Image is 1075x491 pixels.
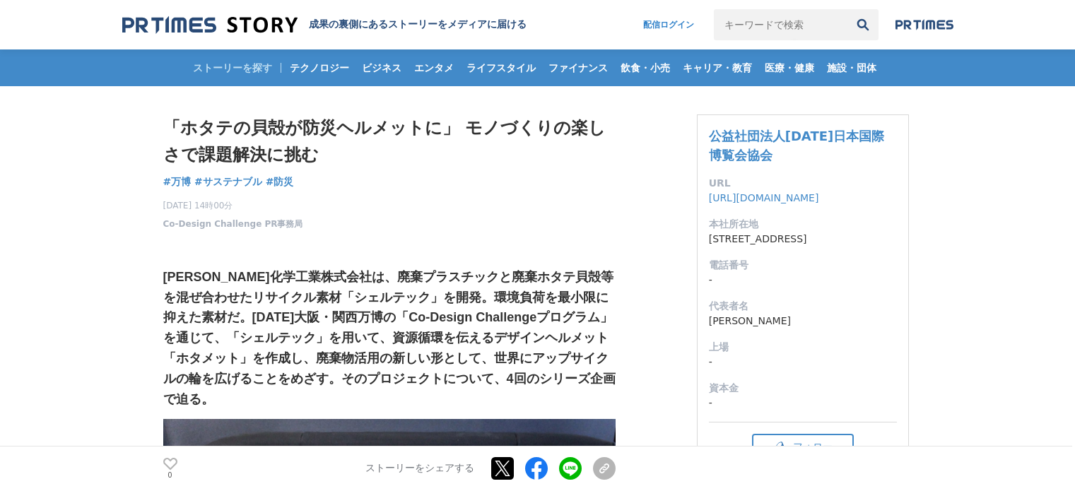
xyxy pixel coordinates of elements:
span: ライフスタイル [461,61,541,74]
dt: 本社所在地 [709,217,897,232]
a: [URL][DOMAIN_NAME] [709,192,819,203]
span: ビジネス [356,61,407,74]
button: 検索 [847,9,879,40]
span: #防災 [266,175,294,188]
a: ライフスタイル [461,49,541,86]
dt: 上場 [709,340,897,355]
span: エンタメ [409,61,459,74]
span: 飲食・小売 [615,61,676,74]
dd: - [709,355,897,369]
span: [DATE] 14時00分 [163,199,303,212]
dd: - [709,273,897,288]
dt: URL [709,176,897,191]
span: #万博 [163,175,192,188]
dd: [STREET_ADDRESS] [709,232,897,247]
img: 成果の裏側にあるストーリーをメディアに届ける [122,16,298,35]
span: テクノロジー [284,61,355,74]
span: #サステナブル [194,175,262,188]
a: エンタメ [409,49,459,86]
a: 飲食・小売 [615,49,676,86]
span: 施設・団体 [821,61,882,74]
input: キーワードで検索 [714,9,847,40]
span: 医療・健康 [759,61,820,74]
a: #万博 [163,174,192,189]
h1: 「ホタテの貝殻が防災ヘルメットに」 モノづくりの楽しさで課題解決に挑む [163,114,616,169]
a: 医療・健康 [759,49,820,86]
dd: [PERSON_NAME] [709,314,897,329]
a: 成果の裏側にあるストーリーをメディアに届ける 成果の裏側にあるストーリーをメディアに届ける [122,16,527,35]
a: ファイナンス [543,49,613,86]
a: テクノロジー [284,49,355,86]
span: ファイナンス [543,61,613,74]
a: キャリア・教育 [677,49,758,86]
a: 公益社団法人[DATE]日本国際博覧会協会 [709,129,885,162]
h3: [PERSON_NAME]化学工業株式会社は、廃棄プラスチックと廃棄ホタテ貝殻等を混ぜ合わせたリサイクル素材「シェルテック」を開発。環境負荷を最小限に抑えた素材だ。[DATE]大阪・関西万博の「... [163,267,616,410]
img: prtimes [895,19,953,30]
dt: 資本金 [709,381,897,396]
h2: 成果の裏側にあるストーリーをメディアに届ける [309,18,527,31]
a: 配信ログイン [629,9,708,40]
a: #サステナブル [194,174,262,189]
dt: 電話番号 [709,258,897,273]
a: 施設・団体 [821,49,882,86]
p: ストーリーをシェアする [365,463,474,475]
a: Co-Design Challenge PR事務局 [163,218,303,230]
button: フォロー [752,434,854,460]
dd: - [709,396,897,410]
p: 0 [163,472,177,479]
dt: 代表者名 [709,299,897,314]
span: キャリア・教育 [677,61,758,74]
a: #防災 [266,174,294,189]
a: ビジネス [356,49,407,86]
